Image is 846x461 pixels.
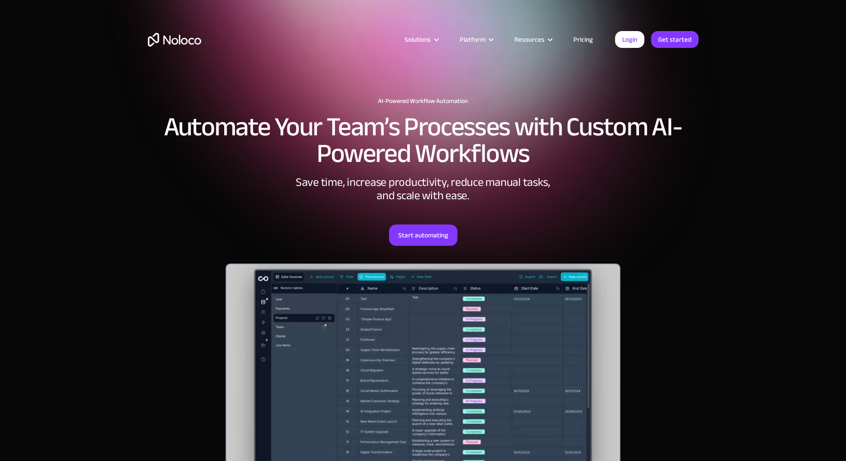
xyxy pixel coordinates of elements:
[148,98,699,105] h1: AI-Powered Workflow Automation
[514,34,544,45] div: Resources
[615,31,644,48] a: Login
[449,34,503,45] div: Platform
[393,34,449,45] div: Solutions
[562,34,604,45] a: Pricing
[405,34,431,45] div: Solutions
[460,34,485,45] div: Platform
[290,176,556,202] div: Save time, increase productivity, reduce manual tasks, and scale with ease.
[651,31,699,48] a: Get started
[148,114,699,167] h2: Automate Your Team’s Processes with Custom AI-Powered Workflows
[148,33,201,47] a: home
[503,34,562,45] div: Resources
[389,225,457,246] a: Start automating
